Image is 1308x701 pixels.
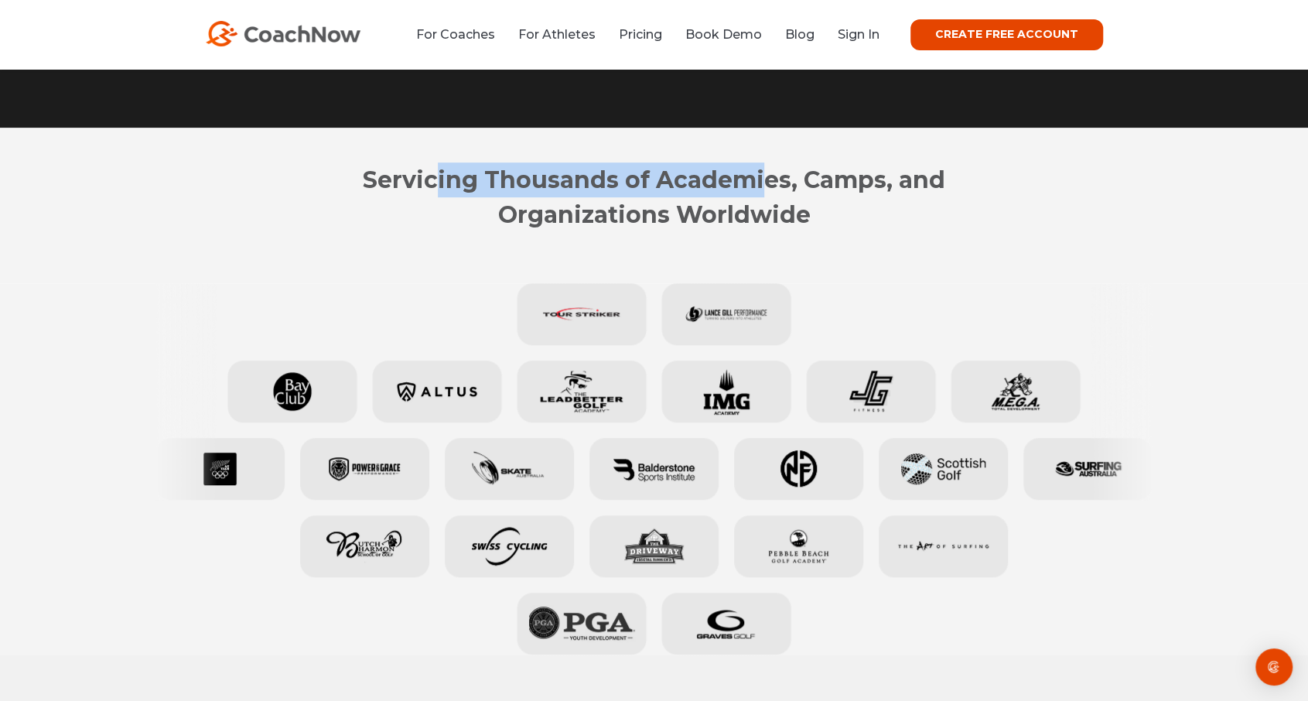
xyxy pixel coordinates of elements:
[416,27,495,42] a: For Coaches
[1255,648,1293,686] div: Open Intercom Messenger
[685,27,762,42] a: Book Demo
[838,27,879,42] a: Sign In
[910,19,1103,50] a: CREATE FREE ACCOUNT
[785,27,815,42] a: Blog
[206,21,360,46] img: CoachNow Logo
[518,27,596,42] a: For Athletes
[619,27,662,42] a: Pricing
[155,283,1153,655] img: Logos (1)
[363,166,945,229] strong: Servicing Thousands of Academies, Camps, and Organizations Worldwide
